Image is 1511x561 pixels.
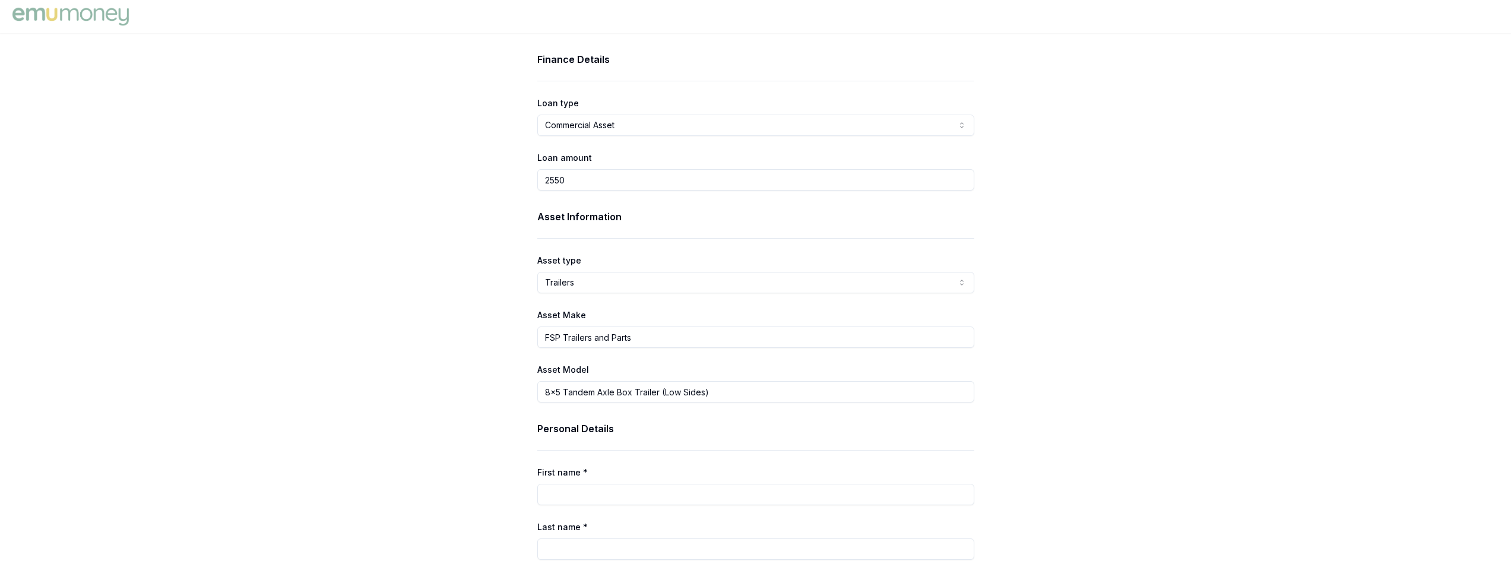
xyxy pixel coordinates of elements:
input: $ [537,169,974,191]
label: Asset Model [537,365,589,375]
label: First name * [537,467,588,477]
h3: Asset Information [537,210,974,224]
label: Loan type [537,98,579,108]
img: Emu Money [9,5,132,28]
label: Last name * [537,522,588,532]
label: Asset type [537,255,581,265]
label: Loan amount [537,153,592,163]
h3: Finance Details [537,52,974,66]
h3: Personal Details [537,421,974,436]
label: Asset Make [537,310,586,320]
